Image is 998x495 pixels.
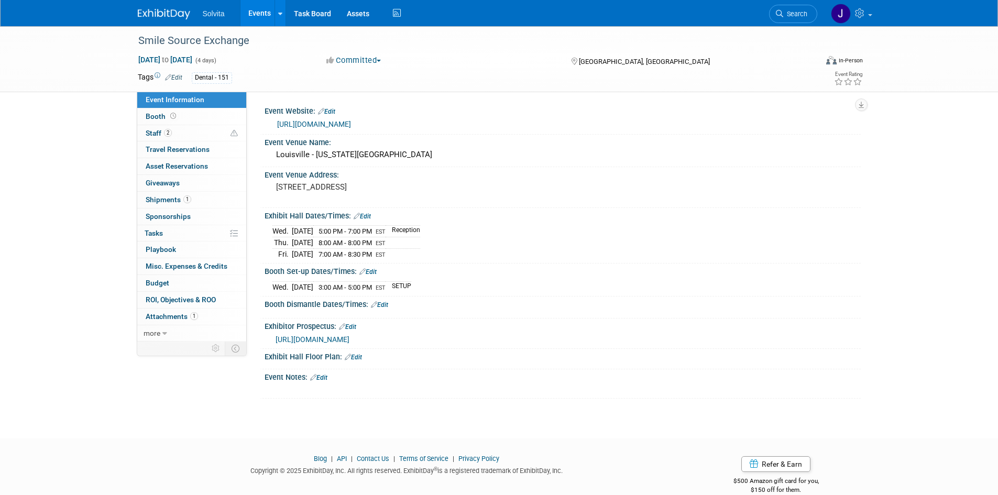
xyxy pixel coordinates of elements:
[146,295,216,304] span: ROI, Objectives & ROO
[310,374,327,381] a: Edit
[314,455,327,463] a: Blog
[137,92,246,108] a: Event Information
[376,251,386,258] span: EST
[345,354,362,361] a: Edit
[137,208,246,225] a: Sponsorships
[265,349,861,362] div: Exhibit Hall Floor Plan:
[183,195,191,203] span: 1
[146,262,227,270] span: Misc. Expenses & Credits
[399,455,448,463] a: Terms of Service
[692,486,861,494] div: $150 off for them.
[137,175,246,191] a: Giveaways
[138,55,193,64] span: [DATE] [DATE]
[137,158,246,174] a: Asset Reservations
[138,9,190,19] img: ExhibitDay
[265,135,861,148] div: Event Venue Name:
[137,309,246,325] a: Attachments1
[318,108,335,115] a: Edit
[319,283,372,291] span: 3:00 AM - 5:00 PM
[337,455,347,463] a: API
[272,147,853,163] div: Louisville - [US_STATE][GEOGRAPHIC_DATA]
[146,95,204,104] span: Event Information
[265,263,861,277] div: Booth Set-up Dates/Times:
[755,54,863,70] div: Event Format
[146,195,191,204] span: Shipments
[391,455,398,463] span: |
[145,229,163,237] span: Tasks
[783,10,807,18] span: Search
[838,57,863,64] div: In-Person
[292,248,313,259] td: [DATE]
[339,323,356,331] a: Edit
[348,455,355,463] span: |
[146,145,210,153] span: Travel Reservations
[434,466,437,472] sup: ®
[328,455,335,463] span: |
[137,292,246,308] a: ROI, Objectives & ROO
[769,5,817,23] a: Search
[146,245,176,254] span: Playbook
[265,369,861,383] div: Event Notes:
[265,296,861,310] div: Booth Dismantle Dates/Times:
[207,342,225,355] td: Personalize Event Tab Strip
[137,275,246,291] a: Budget
[135,31,802,50] div: Smile Source Exchange
[834,72,862,77] div: Event Rating
[272,281,292,292] td: Wed.
[190,312,198,320] span: 1
[319,239,372,247] span: 8:00 AM - 8:00 PM
[138,464,676,476] div: Copyright © 2025 ExhibitDay, Inc. All rights reserved. ExhibitDay is a registered trademark of Ex...
[319,250,372,258] span: 7:00 AM - 8:30 PM
[265,208,861,222] div: Exhibit Hall Dates/Times:
[137,225,246,241] a: Tasks
[323,55,385,66] button: Committed
[272,248,292,259] td: Fri.
[137,125,246,141] a: Staff2
[276,335,349,344] a: [URL][DOMAIN_NAME]
[292,237,313,249] td: [DATE]
[225,342,246,355] td: Toggle Event Tabs
[194,57,216,64] span: (4 days)
[831,4,851,24] img: Josh Richardson
[164,129,172,137] span: 2
[146,312,198,321] span: Attachments
[319,227,372,235] span: 5:00 PM - 7:00 PM
[386,281,411,292] td: SETUP
[203,9,225,18] span: Solvita
[277,120,351,128] a: [URL][DOMAIN_NAME]
[458,455,499,463] a: Privacy Policy
[231,129,238,138] span: Potential Scheduling Conflict -- at least one attendee is tagged in another overlapping event.
[146,129,172,137] span: Staff
[138,72,182,84] td: Tags
[272,226,292,237] td: Wed.
[146,179,180,187] span: Giveaways
[579,58,710,65] span: [GEOGRAPHIC_DATA], [GEOGRAPHIC_DATA]
[376,240,386,247] span: EST
[741,456,810,472] a: Refer & Earn
[272,237,292,249] td: Thu.
[137,192,246,208] a: Shipments1
[146,212,191,221] span: Sponsorships
[265,103,861,117] div: Event Website:
[354,213,371,220] a: Edit
[146,279,169,287] span: Budget
[357,455,389,463] a: Contact Us
[376,284,386,291] span: EST
[376,228,386,235] span: EST
[137,108,246,125] a: Booth
[137,325,246,342] a: more
[146,112,178,120] span: Booth
[359,268,377,276] a: Edit
[165,74,182,81] a: Edit
[292,281,313,292] td: [DATE]
[692,470,861,494] div: $500 Amazon gift card for you,
[371,301,388,309] a: Edit
[292,226,313,237] td: [DATE]
[137,258,246,274] a: Misc. Expenses & Credits
[265,167,861,180] div: Event Venue Address:
[192,72,232,83] div: Dental - 151
[146,162,208,170] span: Asset Reservations
[160,56,170,64] span: to
[450,455,457,463] span: |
